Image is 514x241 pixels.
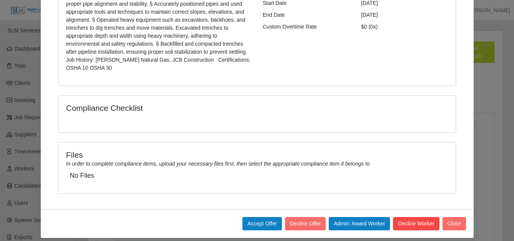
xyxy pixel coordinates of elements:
h5: No Files [70,172,444,180]
i: In order to complete compliance items, upload your necessary files first, then select the appropr... [66,161,370,167]
button: Decline Worker [393,217,439,230]
span: $0 (0x) [361,24,378,30]
button: Admin: Award Worker [329,217,390,230]
h4: Files [66,150,448,160]
button: Accept Offer [242,217,282,230]
h4: Compliance Checklist [66,103,317,113]
button: Close [442,217,466,230]
div: Custom Overtime Rate [257,23,356,31]
button: Decline Offer [285,217,326,230]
